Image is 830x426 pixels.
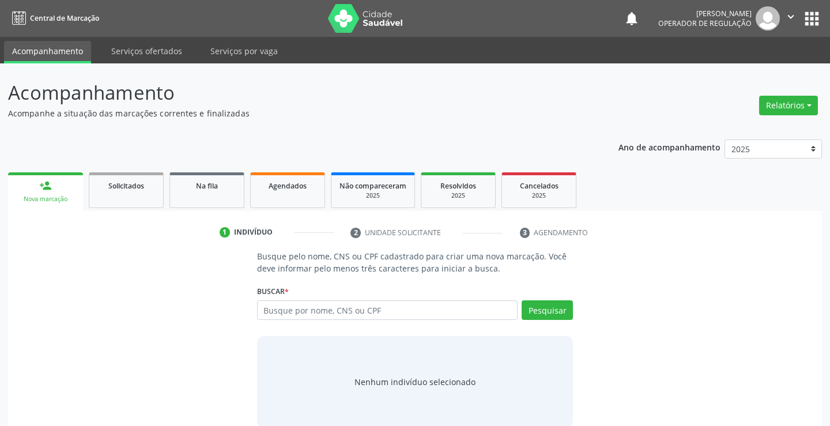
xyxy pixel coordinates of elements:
[354,376,476,388] div: Nenhum indivíduo selecionado
[257,300,518,320] input: Busque por nome, CNS ou CPF
[257,282,289,300] label: Buscar
[234,227,273,237] div: Indivíduo
[624,10,640,27] button: notifications
[257,250,574,274] p: Busque pelo nome, CNS ou CPF cadastrado para criar uma nova marcação. Você deve informar pelo men...
[522,300,573,320] button: Pesquisar
[339,181,406,191] span: Não compareceram
[202,41,286,61] a: Serviços por vaga
[30,13,99,23] span: Central de Marcação
[220,227,230,237] div: 1
[802,9,822,29] button: apps
[8,78,578,107] p: Acompanhamento
[759,96,818,115] button: Relatórios
[8,9,99,28] a: Central de Marcação
[658,9,752,18] div: [PERSON_NAME]
[108,181,144,191] span: Solicitados
[784,10,797,23] i: 
[429,191,487,200] div: 2025
[780,6,802,31] button: 
[756,6,780,31] img: img
[269,181,307,191] span: Agendados
[16,195,75,203] div: Nova marcação
[103,41,190,61] a: Serviços ofertados
[510,191,568,200] div: 2025
[618,140,720,154] p: Ano de acompanhamento
[8,107,578,119] p: Acompanhe a situação das marcações correntes e finalizadas
[658,18,752,28] span: Operador de regulação
[4,41,91,63] a: Acompanhamento
[196,181,218,191] span: Na fila
[39,179,52,192] div: person_add
[339,191,406,200] div: 2025
[520,181,559,191] span: Cancelados
[440,181,476,191] span: Resolvidos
